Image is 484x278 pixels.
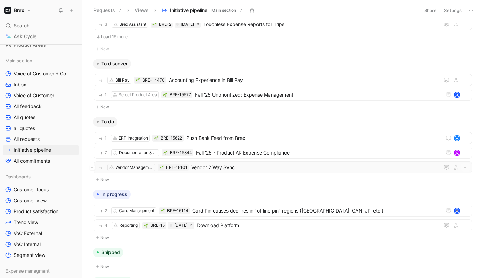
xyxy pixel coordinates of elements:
[94,161,472,173] a: Vendor Management🌱BRE-18101Vendor 2 Way Sync
[14,114,35,121] span: All quotes
[135,78,140,83] button: 🌱
[70,197,76,204] button: View actions
[101,249,120,256] span: Shipped
[70,208,76,215] button: View actions
[5,173,31,180] span: Dashboards
[70,81,76,88] button: View actions
[14,125,35,132] span: all quotes
[96,90,108,99] button: 1
[70,136,76,143] button: View actions
[191,163,437,172] span: Vendor 2 Way Sync
[3,56,79,66] div: Main section
[160,208,165,213] button: 🌱
[90,248,475,271] div: ShippedNew
[455,136,459,141] div: W
[96,148,108,157] button: 7
[119,207,155,214] div: Card Management
[192,207,439,215] span: Card Pin causes declines in "offline pin" regions ([GEOGRAPHIC_DATA], CAN, JP, etc.)
[14,7,24,13] h1: Brex
[105,209,107,213] span: 2
[94,219,472,231] a: 4Reporting🌱BRE-15[DATE]Download Platform
[186,134,439,142] span: Push Bank Feed from Brex
[96,221,109,230] button: 4
[93,117,117,127] button: To do
[163,92,167,97] button: 🌱
[94,205,472,217] a: 2Card Management🌱BRE-16114Card Pin causes declines in "offline pin" regions ([GEOGRAPHIC_DATA], C...
[93,176,473,184] button: New
[70,147,76,153] button: View actions
[181,21,194,28] div: [DATE]
[14,230,42,237] span: VoC External
[90,59,475,112] div: To discoverNew
[3,156,79,166] a: All commitments
[93,234,473,242] button: New
[144,223,148,228] img: 🌱
[166,164,187,171] div: BRE-18101
[105,93,107,97] span: 1
[119,21,146,28] div: Brex Assistant
[14,158,50,164] span: All commitments
[3,250,79,260] a: Segment view
[203,20,437,28] span: Touchless Expense Reports for Trips
[93,59,131,69] button: To discover
[70,219,76,226] button: View actions
[70,186,76,193] button: View actions
[119,135,148,142] div: ERP Integration
[132,5,152,15] button: Views
[455,92,459,97] div: J
[3,185,79,195] a: Customer focus
[455,150,459,155] div: L
[90,5,125,15] button: Requests
[161,209,165,213] img: 🌱
[93,248,123,257] button: Shipped
[3,134,79,144] a: All requests
[161,135,182,142] div: BRE-15622
[3,20,79,31] div: Search
[160,165,164,170] img: 🌱
[105,136,107,140] span: 1
[3,206,79,217] a: Product satisfaction
[211,7,236,14] span: Main section
[115,164,153,171] div: Vendor Management
[3,172,79,182] div: Dashboards
[3,31,79,42] a: Ask Cycle
[14,103,42,110] span: All feedback
[119,149,157,156] div: Documentation & Compliance
[3,195,79,206] a: Customer view
[3,79,79,90] a: Inbox
[197,221,437,230] span: Download Platform
[169,76,437,84] span: Accounting Experience in Bill Pay
[115,77,130,84] div: Bill Pay
[455,208,459,213] img: avatar
[94,147,472,159] a: 7Documentation & Compliance🌱BRE-15844Fall '25 - Product AI: Expense ComplianceL
[163,93,167,97] img: 🌱
[73,70,79,77] button: View actions
[163,150,168,155] button: 🌱
[5,267,50,274] span: Expense managment
[14,92,54,99] span: Voice of Customer
[5,57,32,64] span: Main section
[170,7,207,14] span: Initiative pipeline
[14,219,38,226] span: Trend view
[159,165,164,170] button: 🌱
[14,186,49,193] span: Customer focus
[170,91,191,98] div: BRE-15577
[3,40,79,50] a: Product Areas
[14,208,58,215] span: Product satisfaction
[154,136,159,141] button: 🌱
[70,252,76,259] button: View actions
[3,69,79,79] a: Voice of Customer + Commercial NRR Feedback
[93,263,473,271] button: New
[93,103,473,111] button: New
[3,239,79,249] a: VoC Internal
[170,149,192,156] div: BRE-15844
[196,149,439,157] span: Fall '25 - Product AI: Expense Compliance
[152,22,157,27] button: 🌱
[93,45,473,53] button: New
[101,60,128,67] span: To discover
